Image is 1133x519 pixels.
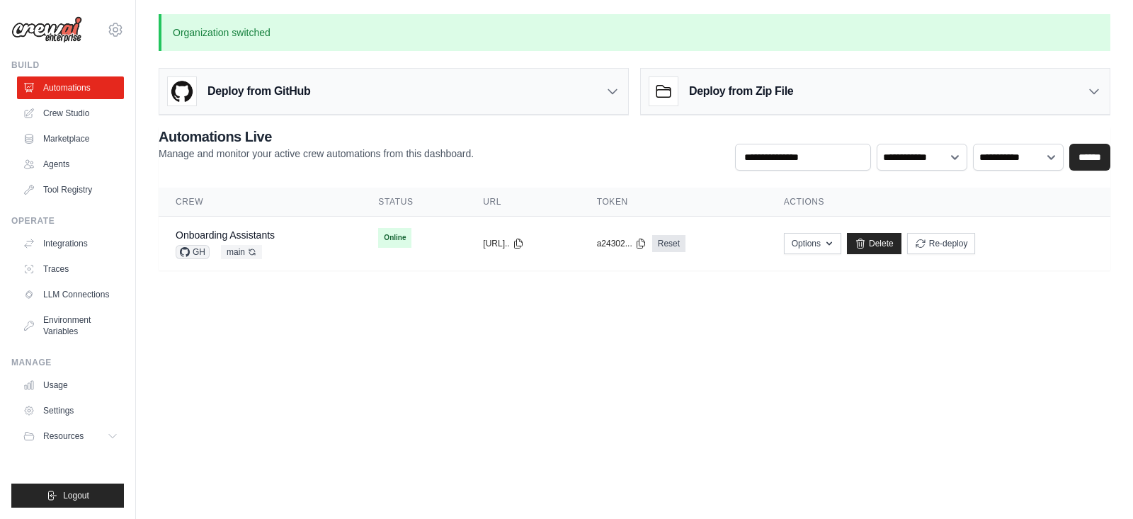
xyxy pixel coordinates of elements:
[466,188,579,217] th: URL
[597,238,647,249] button: a24302...
[767,188,1110,217] th: Actions
[159,14,1110,51] p: Organization switched
[159,127,474,147] h2: Automations Live
[17,76,124,99] a: Automations
[11,59,124,71] div: Build
[361,188,466,217] th: Status
[580,188,767,217] th: Token
[176,245,210,259] span: GH
[11,357,124,368] div: Manage
[689,83,793,100] h3: Deploy from Zip File
[17,258,124,280] a: Traces
[17,399,124,422] a: Settings
[17,374,124,397] a: Usage
[17,127,124,150] a: Marketplace
[207,83,310,100] h3: Deploy from GitHub
[17,425,124,447] button: Resources
[176,229,275,241] a: Onboarding Assistants
[17,153,124,176] a: Agents
[17,283,124,306] a: LLM Connections
[159,188,361,217] th: Crew
[63,490,89,501] span: Logout
[11,484,124,508] button: Logout
[159,147,474,161] p: Manage and monitor your active crew automations from this dashboard.
[378,228,411,248] span: Online
[784,233,841,254] button: Options
[17,102,124,125] a: Crew Studio
[907,233,976,254] button: Re-deploy
[17,178,124,201] a: Tool Registry
[17,309,124,343] a: Environment Variables
[168,77,196,105] img: GitHub Logo
[17,232,124,255] a: Integrations
[221,245,262,259] span: main
[43,430,84,442] span: Resources
[11,16,82,43] img: Logo
[652,235,685,252] a: Reset
[11,215,124,227] div: Operate
[847,233,901,254] a: Delete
